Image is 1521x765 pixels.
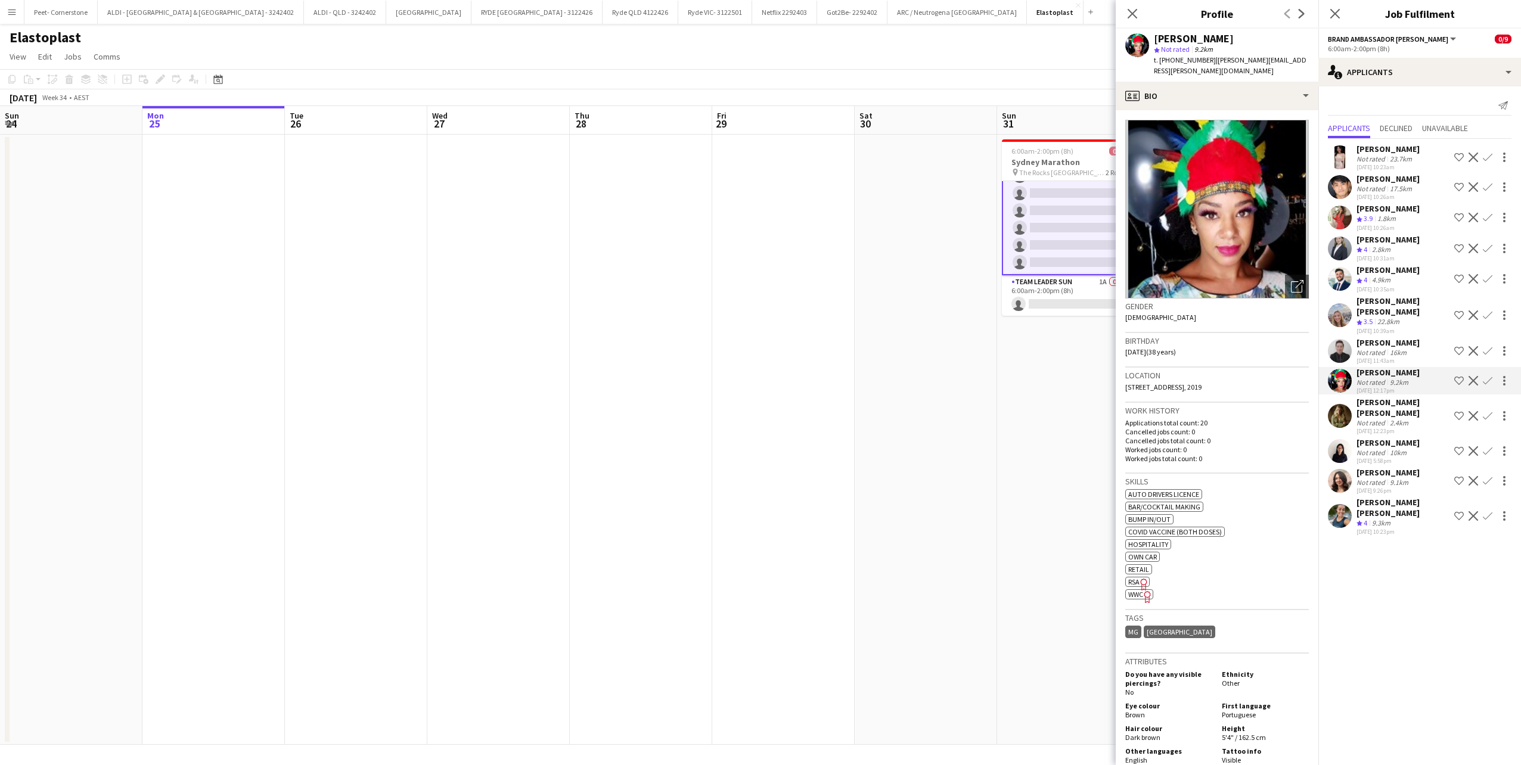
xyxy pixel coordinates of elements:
span: 0/9 [1495,35,1511,43]
span: The Rocks [GEOGRAPHIC_DATA] [1019,168,1106,177]
button: Elastoplast [1027,1,1084,24]
button: Got2Be- 2292402 [817,1,887,24]
div: [PERSON_NAME] [1357,265,1420,275]
button: Ryde QLD 4122426 [603,1,678,24]
span: Thu [575,110,589,121]
span: [DATE] (38 years) [1125,347,1176,356]
span: 4 [1364,518,1367,527]
span: WWC [1128,590,1143,599]
span: 4 [1364,275,1367,284]
h3: Work history [1125,405,1309,416]
h3: Location [1125,370,1309,381]
div: Not rated [1357,378,1387,387]
h3: Tags [1125,612,1309,623]
div: [PERSON_NAME] [1357,144,1420,154]
h5: Ethnicity [1222,670,1309,679]
span: Portuguese [1222,710,1256,719]
app-job-card: 6:00am-2:00pm (8h)0/9Sydney Marathon The Rocks [GEOGRAPHIC_DATA]2 Roles Team Leader Sun1A0/16:00a... [1002,139,1135,316]
h3: Skills [1125,476,1309,487]
h5: Do you have any visible piercings? [1125,670,1212,688]
div: Not rated [1357,448,1387,457]
div: [PERSON_NAME] [1357,203,1420,214]
span: 31 [1000,117,1016,130]
a: Jobs [59,49,86,64]
div: Not rated [1357,348,1387,357]
div: [DATE] 12:23pm [1357,427,1449,435]
div: [DATE] 11:43am [1357,357,1420,365]
span: View [10,51,26,62]
span: 3.5 [1364,317,1373,326]
a: View [5,49,31,64]
button: ALDI - QLD - 3242402 [304,1,386,24]
div: [PERSON_NAME] [PERSON_NAME] [1357,296,1449,317]
div: 2.4km [1387,418,1411,427]
img: Crew avatar or photo [1125,120,1309,298]
span: 3.9 [1364,214,1373,223]
span: 9.2km [1192,45,1215,54]
h3: Job Fulfilment [1318,6,1521,21]
h3: Sydney Marathon [1002,157,1135,167]
div: [PERSON_NAME] [1357,467,1420,478]
span: 29 [715,117,727,130]
button: ARC / Neutrogena [GEOGRAPHIC_DATA] [887,1,1027,24]
span: Applicants [1328,124,1370,132]
div: MG [1125,626,1141,638]
div: [PERSON_NAME] [1357,234,1420,245]
div: Not rated [1357,478,1387,487]
span: Sun [5,110,19,121]
app-card-role: Team Leader Sun1A0/16:00am-2:00pm (8h) [1002,275,1135,316]
button: RYDE [GEOGRAPHIC_DATA] - 3122426 [471,1,603,24]
a: Comms [89,49,125,64]
span: 6:00am-2:00pm (8h) [1011,147,1073,156]
div: [DATE] 10:35am [1357,285,1420,293]
span: Other [1222,679,1240,688]
span: Bump In/Out [1128,515,1171,524]
h5: Hair colour [1125,724,1212,733]
a: Edit [33,49,57,64]
div: 9.2km [1387,378,1411,387]
div: [PERSON_NAME] [1357,173,1420,184]
h3: Attributes [1125,656,1309,667]
span: Jobs [64,51,82,62]
div: 4.9km [1370,275,1393,285]
div: [DATE] 5:58pm [1357,457,1420,465]
p: Cancelled jobs total count: 0 [1125,436,1309,445]
span: 0/9 [1109,147,1126,156]
button: Ryde VIC- 3122501 [678,1,752,24]
h3: Birthday [1125,335,1309,346]
div: 23.7km [1387,154,1414,163]
p: Worked jobs count: 0 [1125,445,1309,454]
span: 26 [288,117,303,130]
div: Bio [1116,82,1318,110]
div: 6:00am-2:00pm (8h) [1328,44,1511,53]
span: Covid Vaccine (Both Doses) [1128,527,1222,536]
div: 16km [1387,348,1409,357]
span: Brown [1125,710,1145,719]
div: Not rated [1357,154,1387,163]
span: 30 [858,117,873,130]
div: Open photos pop-in [1285,275,1309,298]
div: [PERSON_NAME] [1357,367,1420,378]
p: Applications total count: 20 [1125,418,1309,427]
span: 2 Roles [1106,168,1126,177]
div: [PERSON_NAME] [1154,33,1234,44]
div: [GEOGRAPHIC_DATA] [1144,626,1215,638]
div: Not rated [1357,184,1387,193]
span: Week 34 [39,93,69,102]
div: Not rated [1357,418,1387,427]
div: [DATE] 10:23pm [1357,528,1449,536]
span: No [1125,688,1134,696]
div: [PERSON_NAME] [PERSON_NAME] [1357,397,1449,418]
div: [PERSON_NAME] [1357,437,1420,448]
div: [DATE] 10:26am [1357,193,1420,201]
span: Mon [147,110,164,121]
p: Worked jobs total count: 0 [1125,454,1309,463]
div: 2.8km [1370,245,1393,255]
span: Brand Ambassador Sun [1328,35,1448,43]
span: English [1125,755,1147,764]
span: 4 [1364,245,1367,254]
button: Peet- Cornerstone [24,1,98,24]
h1: Elastoplast [10,29,81,46]
h5: Tattoo info [1222,747,1309,755]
